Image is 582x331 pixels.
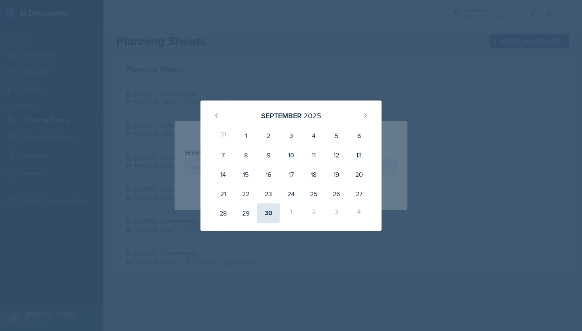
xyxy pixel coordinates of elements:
div: 23 [257,184,280,203]
div: 30 [257,203,280,223]
div: 6 [348,126,370,145]
div: 31 [212,126,234,145]
div: 18 [302,165,325,184]
div: 17 [280,165,302,184]
div: 1 [234,126,257,145]
div: 13 [348,145,370,165]
div: 14 [212,165,234,184]
div: 16 [257,165,280,184]
div: 20 [348,165,370,184]
div: 3 [325,203,348,223]
div: 4 [348,203,370,223]
div: 11 [302,145,325,165]
div: 25 [302,184,325,203]
div: 9 [257,145,280,165]
div: 24 [280,184,302,203]
div: 2 [257,126,280,145]
div: 27 [348,184,370,203]
div: 22 [234,184,257,203]
div: 1 [280,203,302,223]
div: 29 [234,203,257,223]
div: 2 [302,203,325,223]
div: 3 [280,126,302,145]
div: 2025 [304,110,321,121]
div: 21 [212,184,234,203]
div: 7 [212,145,234,165]
div: 19 [325,165,348,184]
div: 15 [234,165,257,184]
div: 8 [234,145,257,165]
div: 26 [325,184,348,203]
div: 4 [302,126,325,145]
div: 12 [325,145,348,165]
div: 28 [212,203,234,223]
div: 10 [280,145,302,165]
div: September [261,110,302,121]
div: 5 [325,126,348,145]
